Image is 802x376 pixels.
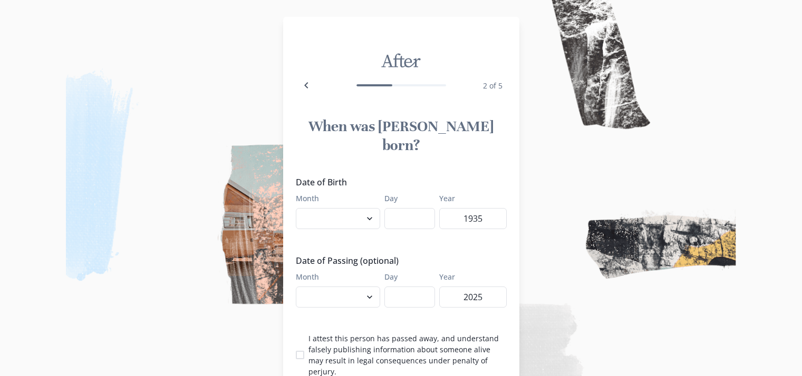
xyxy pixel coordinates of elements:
legend: Date of Passing (optional) [296,254,500,267]
label: Day [384,271,429,282]
h1: When was [PERSON_NAME] born? [296,117,507,155]
label: Year [439,193,500,204]
span: 2 of 5 [483,81,503,91]
label: Year [439,271,500,282]
label: Month [296,193,374,204]
label: Month [296,271,374,282]
legend: Date of Birth [296,176,500,189]
button: Back [296,75,317,96]
label: Day [384,193,429,204]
